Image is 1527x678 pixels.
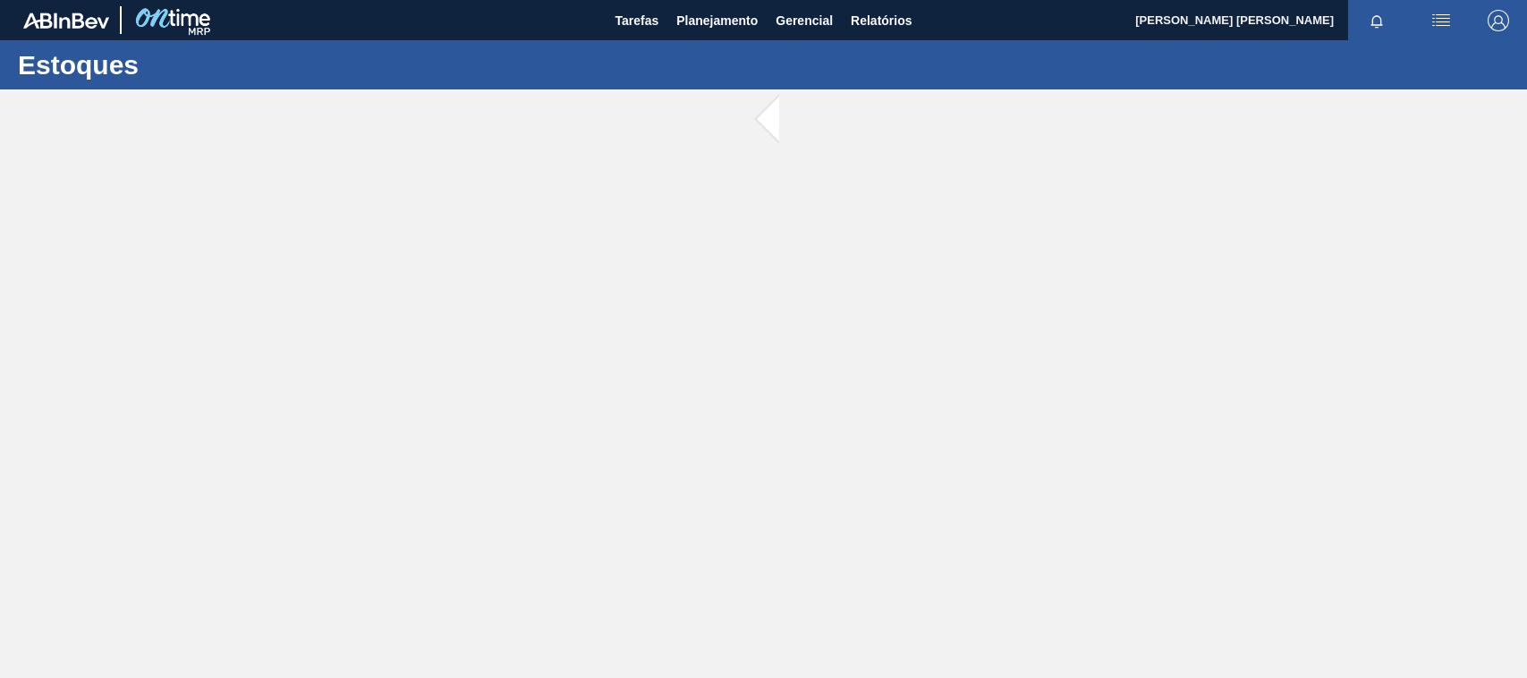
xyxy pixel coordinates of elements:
[18,55,335,75] h1: Estoques
[615,10,658,31] span: Tarefas
[676,10,758,31] span: Planejamento
[851,10,912,31] span: Relatórios
[1430,10,1452,31] img: userActions
[1348,8,1405,33] button: Notificações
[776,10,833,31] span: Gerencial
[1488,10,1509,31] img: Logout
[23,13,109,29] img: TNhmsLtSVTkK8tSr43FrP2fwEKptu5GPRR3wAAAABJRU5ErkJggg==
